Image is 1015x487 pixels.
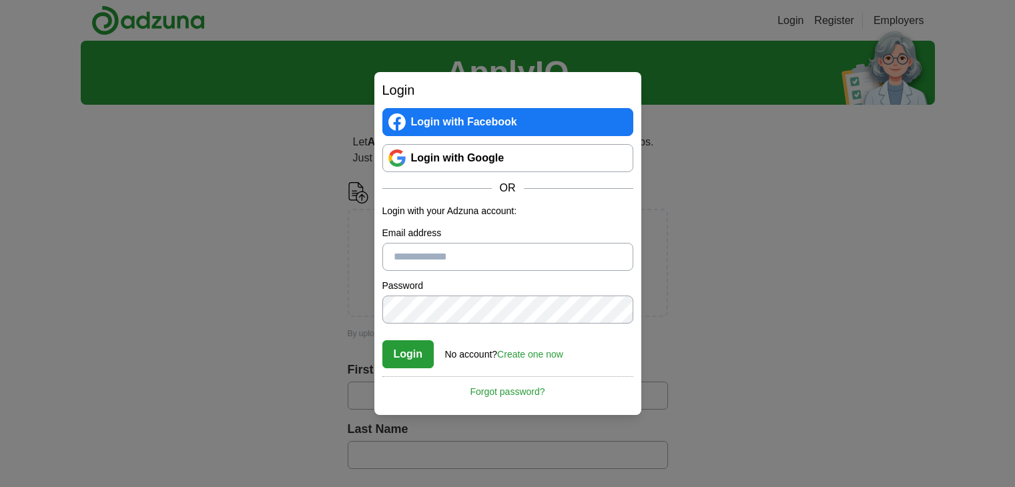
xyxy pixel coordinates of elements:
a: Login with Facebook [382,108,633,136]
span: OR [492,180,524,196]
p: Login with your Adzuna account: [382,204,633,218]
button: Login [382,340,434,368]
a: Forgot password? [382,376,633,399]
a: Login with Google [382,144,633,172]
label: Email address [382,226,633,240]
a: Create one now [497,349,563,360]
div: No account? [445,340,563,362]
label: Password [382,279,633,293]
h2: Login [382,80,633,100]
